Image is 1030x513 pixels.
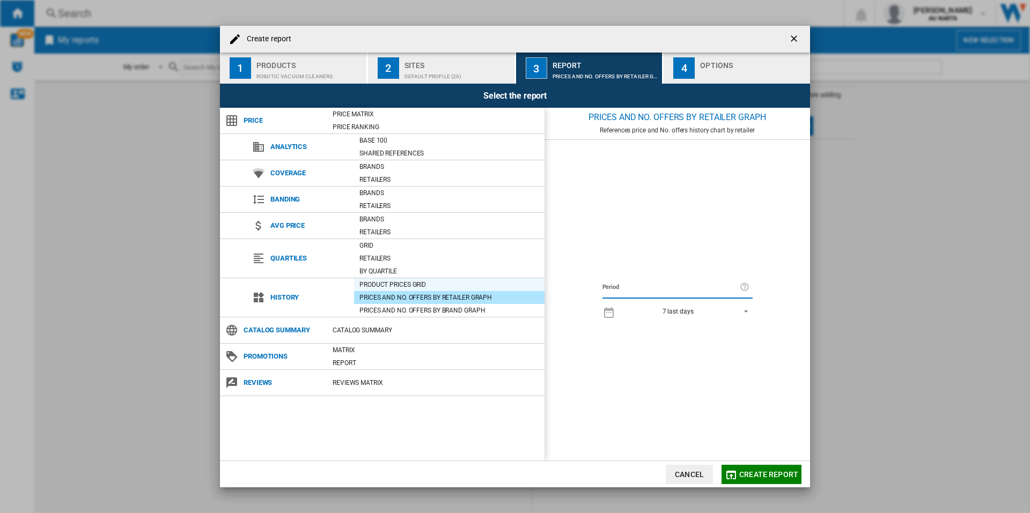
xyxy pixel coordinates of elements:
[621,303,753,319] md-select: REPORTS.WIZARD.STEPS.REPORT.STEPS.REPORT_OPTIONS.PERIOD: 7 last days
[230,57,251,79] div: 1
[666,465,713,484] button: Cancel
[354,292,545,303] div: Prices and No. offers by retailer graph
[327,358,545,368] div: Report
[327,377,545,388] div: REVIEWS Matrix
[722,465,801,484] button: Create report
[784,28,806,50] button: getI18NText('BUTTONS.CLOSE_DIALOG')
[354,188,545,198] div: Brands
[404,57,510,68] div: Sites
[354,161,545,172] div: Brands
[256,68,362,79] div: Robotic vacuum cleaners
[327,122,545,132] div: Price Ranking
[602,281,740,293] label: Period
[545,127,810,134] div: References price and No. offers history chart by retailer
[378,57,399,79] div: 2
[789,33,801,46] ng-md-icon: getI18NText('BUTTONS.CLOSE_DIALOG')
[673,57,695,79] div: 4
[265,192,354,207] span: Banding
[545,108,810,127] div: Prices and No. offers by retailer graph
[354,266,545,277] div: By quartile
[265,139,354,154] span: Analytics
[526,57,547,79] div: 3
[354,305,545,316] div: Prices and No. offers by brand graph
[265,218,354,233] span: Avg price
[739,470,798,479] span: Create report
[238,375,327,390] span: Reviews
[664,53,810,84] button: 4 Options
[256,57,362,68] div: Products
[354,200,545,211] div: Retailers
[238,349,327,364] span: Promotions
[354,174,545,185] div: Retailers
[516,53,664,84] button: 3 Report Prices and No. offers by retailer graph
[354,279,545,290] div: Product prices grid
[327,109,545,120] div: Price Matrix
[354,214,545,225] div: Brands
[368,53,516,84] button: 2 Sites Default profile (26)
[354,135,545,146] div: Base 100
[220,84,810,108] div: Select the report
[265,251,354,266] span: Quartiles
[241,34,291,44] h4: Create report
[404,68,510,79] div: Default profile (26)
[553,68,658,79] div: Prices and No. offers by retailer graph
[265,290,354,305] span: History
[238,323,327,338] span: Catalog Summary
[327,325,545,336] div: Catalog Summary
[663,308,694,315] div: 7 last days
[700,57,806,68] div: Options
[238,113,327,128] span: Price
[354,253,545,264] div: Retailers
[265,166,354,181] span: Coverage
[553,57,658,68] div: Report
[354,227,545,237] div: Retailers
[354,240,545,251] div: Grid
[220,53,367,84] button: 1 Products Robotic vacuum cleaners
[327,345,545,355] div: Matrix
[354,148,545,159] div: Shared references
